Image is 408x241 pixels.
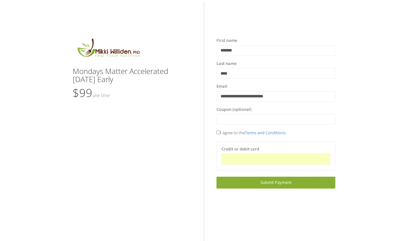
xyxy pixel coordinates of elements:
[216,37,237,44] label: First name
[226,157,326,162] iframe: Secure card payment input frame
[73,85,110,101] span: $99
[216,83,227,90] label: Email
[73,37,144,61] img: MikkiLogoMain.png
[260,180,292,185] span: Submit Payment
[216,106,251,113] label: Coupon (optional)
[92,92,110,98] small: One time
[216,61,236,67] label: Last name
[221,146,259,152] label: Credit or debit card
[245,130,286,135] a: Terms and Conditions
[216,177,335,188] a: Submit Payment
[73,67,192,84] h3: Mondays Matter Accelerated [DATE] Early
[216,130,286,135] span: I agree to the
